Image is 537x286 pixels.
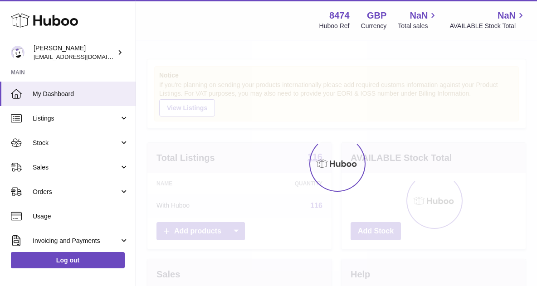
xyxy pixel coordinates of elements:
span: NaN [410,10,428,22]
span: NaN [498,10,516,22]
strong: GBP [367,10,386,22]
div: Currency [361,22,387,30]
strong: 8474 [329,10,350,22]
a: Log out [11,252,125,268]
span: My Dashboard [33,90,129,98]
div: [PERSON_NAME] [34,44,115,61]
a: NaN AVAILABLE Stock Total [449,10,526,30]
span: Sales [33,163,119,172]
span: AVAILABLE Stock Total [449,22,526,30]
span: Invoicing and Payments [33,237,119,245]
a: NaN Total sales [398,10,438,30]
span: Total sales [398,22,438,30]
span: Stock [33,139,119,147]
span: Orders [33,188,119,196]
div: Huboo Ref [319,22,350,30]
span: [EMAIL_ADDRESS][DOMAIN_NAME] [34,53,133,60]
img: orders@neshealth.com [11,46,24,59]
span: Usage [33,212,129,221]
span: Listings [33,114,119,123]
